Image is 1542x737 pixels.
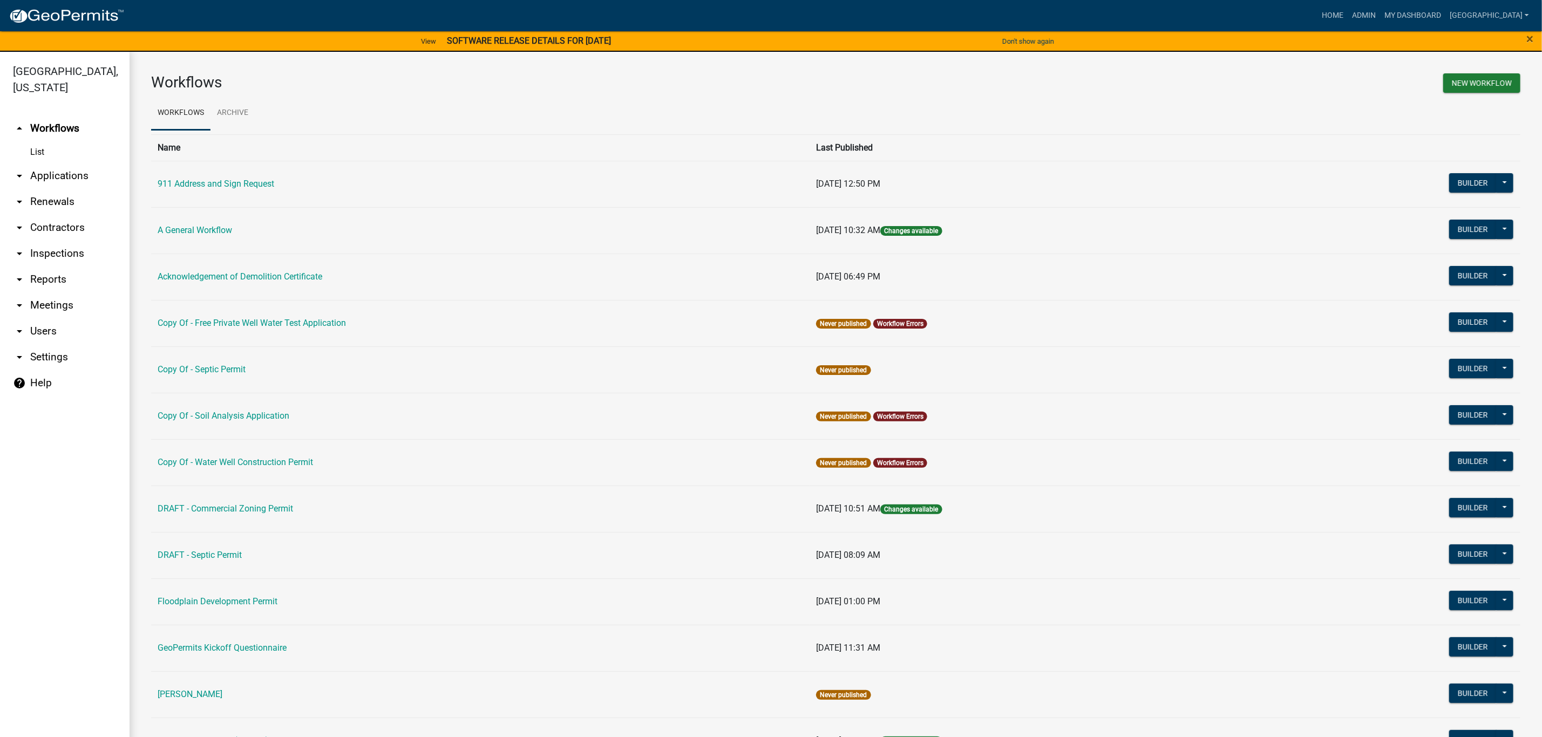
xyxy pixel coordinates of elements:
h3: Workflows [151,73,828,92]
a: Home [1317,5,1348,26]
i: arrow_drop_down [13,299,26,312]
a: [PERSON_NAME] [158,689,222,699]
a: View [417,32,440,50]
strong: SOFTWARE RELEASE DETAILS FOR [DATE] [447,36,611,46]
a: A General Workflow [158,225,232,235]
button: Don't show again [998,32,1058,50]
button: Builder [1449,405,1497,425]
span: Never published [816,458,871,468]
button: Builder [1449,220,1497,239]
span: [DATE] 12:50 PM [816,179,880,189]
a: GeoPermits Kickoff Questionnaire [158,643,287,653]
th: Name [151,134,810,161]
i: arrow_drop_down [13,195,26,208]
span: Never published [816,319,871,329]
button: Builder [1449,544,1497,564]
button: Close [1527,32,1534,45]
a: Acknowledgement of Demolition Certificate [158,271,322,282]
span: Never published [816,690,871,700]
a: Workflows [151,96,210,131]
i: arrow_drop_down [13,247,26,260]
a: Copy Of - Soil Analysis Application [158,411,289,421]
i: arrow_drop_down [13,221,26,234]
a: Archive [210,96,255,131]
button: Builder [1449,591,1497,610]
i: arrow_drop_down [13,325,26,338]
button: Builder [1449,684,1497,703]
i: arrow_drop_down [13,169,26,182]
a: Floodplain Development Permit [158,596,277,606]
a: Workflow Errors [877,459,923,467]
span: × [1527,31,1534,46]
button: Builder [1449,312,1497,332]
button: Builder [1449,452,1497,471]
a: Workflow Errors [877,413,923,420]
a: Workflow Errors [877,320,923,327]
span: [DATE] 08:09 AM [816,550,880,560]
i: arrow_drop_up [13,122,26,135]
button: Builder [1449,498,1497,517]
i: arrow_drop_down [13,273,26,286]
span: [DATE] 10:32 AM [816,225,880,235]
span: Changes available [880,504,942,514]
i: arrow_drop_down [13,351,26,364]
a: DRAFT - Septic Permit [158,550,242,560]
a: My Dashboard [1380,5,1445,26]
span: [DATE] 10:51 AM [816,503,880,514]
button: Builder [1449,173,1497,193]
span: Never published [816,365,871,375]
button: New Workflow [1443,73,1520,93]
i: help [13,377,26,390]
a: Admin [1348,5,1380,26]
button: Builder [1449,637,1497,657]
a: Copy Of - Septic Permit [158,364,246,374]
button: Builder [1449,359,1497,378]
a: 911 Address and Sign Request [158,179,274,189]
span: [DATE] 11:31 AM [816,643,880,653]
a: Copy Of - Free Private Well Water Test Application [158,318,346,328]
span: [DATE] 06:49 PM [816,271,880,282]
a: DRAFT - Commercial Zoning Permit [158,503,293,514]
span: Never published [816,412,871,421]
a: [GEOGRAPHIC_DATA] [1445,5,1533,26]
button: Builder [1449,266,1497,285]
span: Changes available [880,226,942,236]
span: [DATE] 01:00 PM [816,596,880,606]
th: Last Published [810,134,1264,161]
a: Copy Of - Water Well Construction Permit [158,457,313,467]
